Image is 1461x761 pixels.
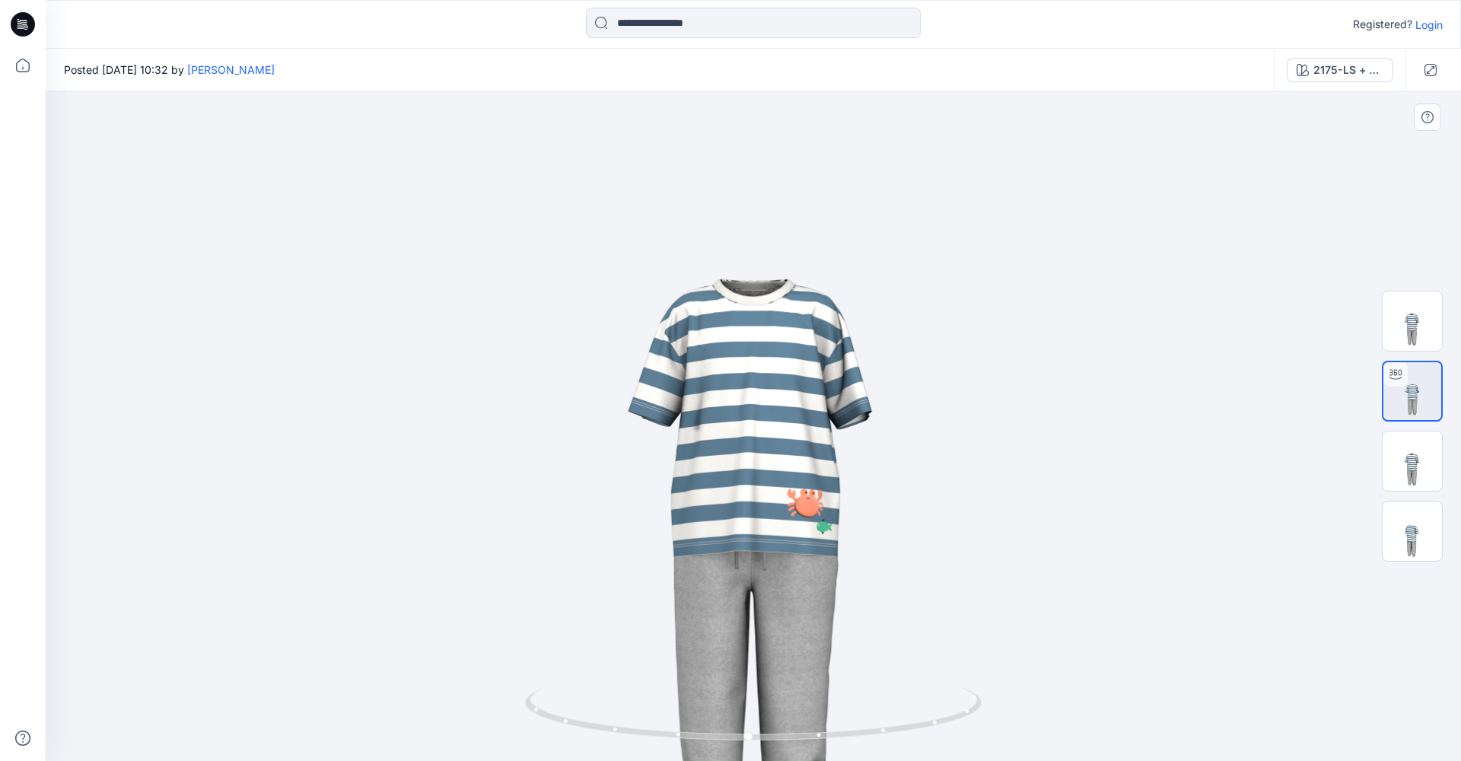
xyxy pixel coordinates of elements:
[1383,501,1442,561] img: Back
[1313,62,1383,78] div: 2175-LS + crab
[1415,17,1443,33] p: Login
[187,63,275,76] a: [PERSON_NAME]
[1287,58,1393,82] button: 2175-LS + crab
[1383,291,1442,351] img: Preview
[1383,431,1442,491] img: Front
[64,62,275,78] span: Posted [DATE] 10:32 by
[1383,362,1441,420] img: Turntable
[1353,15,1412,33] p: Registered?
